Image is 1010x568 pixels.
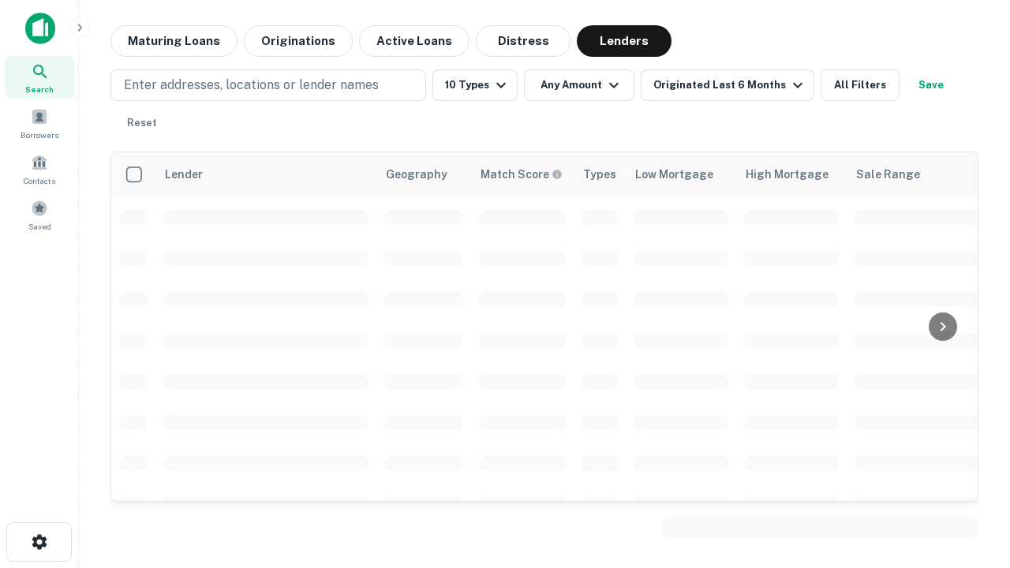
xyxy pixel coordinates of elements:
button: Any Amount [524,69,634,101]
th: Geography [376,152,471,196]
span: Borrowers [21,129,58,141]
a: Search [5,56,74,99]
div: Sale Range [856,165,920,184]
div: High Mortgage [746,165,829,184]
button: Originations [244,25,353,57]
button: Lenders [577,25,671,57]
div: Lender [165,165,203,184]
button: Active Loans [359,25,469,57]
span: Contacts [24,174,55,187]
img: capitalize-icon.png [25,13,55,44]
button: Distress [476,25,570,57]
button: Save your search to get updates of matches that match your search criteria. [906,69,956,101]
div: Geography [386,165,447,184]
th: Sale Range [847,152,989,196]
a: Saved [5,193,74,236]
h6: Match Score [481,166,559,183]
button: Enter addresses, locations or lender names [110,69,426,101]
button: All Filters [821,69,900,101]
button: 10 Types [432,69,518,101]
div: Types [583,165,616,184]
th: Capitalize uses an advanced AI algorithm to match your search with the best lender. The match sco... [471,152,574,196]
iframe: Chat Widget [931,391,1010,467]
div: Originated Last 6 Months [653,76,807,95]
button: Originated Last 6 Months [641,69,814,101]
th: Low Mortgage [626,152,736,196]
span: Saved [28,220,51,233]
span: Search [25,83,54,95]
div: Low Mortgage [635,165,713,184]
th: High Mortgage [736,152,847,196]
div: Capitalize uses an advanced AI algorithm to match your search with the best lender. The match sco... [481,166,563,183]
button: Reset [117,107,167,139]
p: Enter addresses, locations or lender names [124,76,379,95]
th: Lender [155,152,376,196]
th: Types [574,152,626,196]
button: Maturing Loans [110,25,238,57]
a: Contacts [5,148,74,190]
a: Borrowers [5,102,74,144]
